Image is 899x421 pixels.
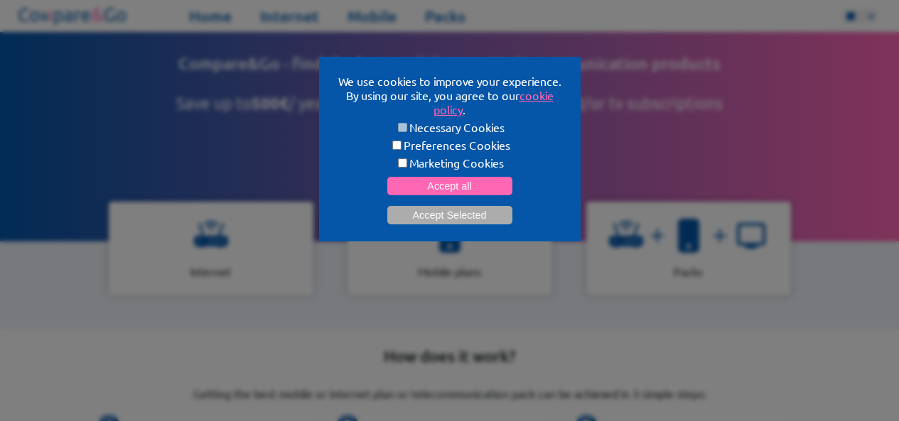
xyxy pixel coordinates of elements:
input: Necessary Cookies [398,123,407,132]
input: Preferences Cookies [392,141,402,150]
p: We use cookies to improve your experience. By using our site, you agree to our . [336,74,564,116]
button: Accept Selected [387,206,512,224]
label: Necessary Cookies [336,120,564,134]
input: Marketing Cookies [398,158,407,168]
label: Preferences Cookies [336,138,564,152]
button: Accept all [387,177,512,195]
a: cookie policy [434,88,554,116]
label: Marketing Cookies [336,155,564,170]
